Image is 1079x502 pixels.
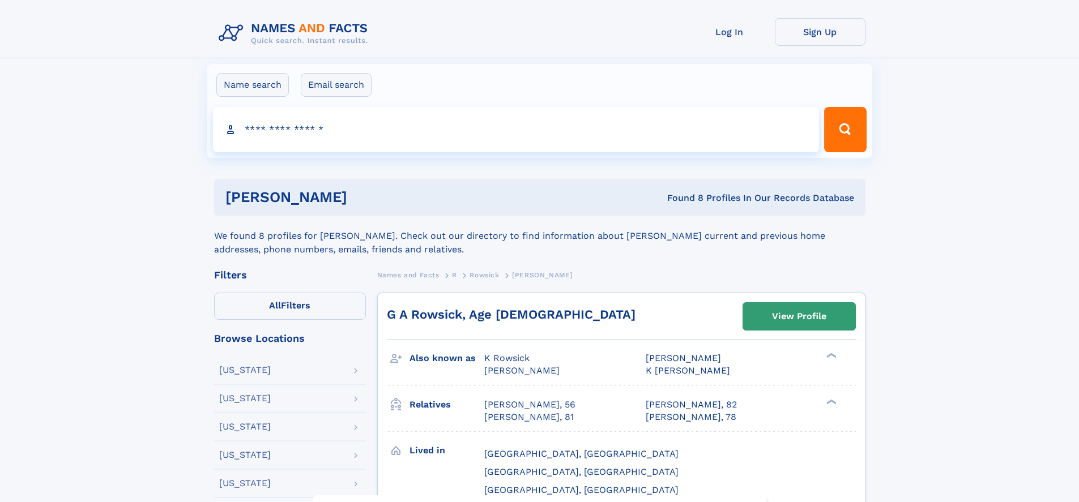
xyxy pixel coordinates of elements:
[507,192,854,204] div: Found 8 Profiles In Our Records Database
[216,73,289,97] label: Name search
[484,466,679,477] span: [GEOGRAPHIC_DATA], [GEOGRAPHIC_DATA]
[484,398,575,411] a: [PERSON_NAME], 56
[214,293,366,320] label: Filters
[410,349,484,368] h3: Also known as
[410,441,484,460] h3: Lived in
[775,18,865,46] a: Sign Up
[214,18,377,49] img: Logo Names and Facts
[824,107,866,152] button: Search Button
[219,394,271,403] div: [US_STATE]
[743,303,855,330] a: View Profile
[646,411,736,423] a: [PERSON_NAME], 78
[219,450,271,460] div: [US_STATE]
[387,307,636,321] a: G A Rowsick, Age [DEMOGRAPHIC_DATA]
[219,366,271,375] div: [US_STATE]
[484,353,530,363] span: K Rowsick
[219,479,271,488] div: [US_STATE]
[452,271,457,279] span: R
[512,271,573,279] span: [PERSON_NAME]
[214,333,366,344] div: Browse Locations
[214,270,366,280] div: Filters
[646,365,730,376] span: K [PERSON_NAME]
[684,18,775,46] a: Log In
[484,448,679,459] span: [GEOGRAPHIC_DATA], [GEOGRAPHIC_DATA]
[301,73,372,97] label: Email search
[410,395,484,414] h3: Relatives
[470,268,499,282] a: Rowsick
[214,216,865,256] div: We found 8 profiles for [PERSON_NAME]. Check out our directory to find information about [PERSON_...
[484,365,560,376] span: [PERSON_NAME]
[824,398,837,405] div: ❯
[452,268,457,282] a: R
[377,268,440,282] a: Names and Facts
[484,484,679,495] span: [GEOGRAPHIC_DATA], [GEOGRAPHIC_DATA]
[219,422,271,431] div: [US_STATE]
[772,303,826,329] div: View Profile
[646,398,737,411] a: [PERSON_NAME], 82
[470,271,499,279] span: Rowsick
[484,411,574,423] a: [PERSON_NAME], 81
[213,107,820,152] input: search input
[646,353,721,363] span: [PERSON_NAME]
[269,300,281,311] span: All
[225,190,507,204] h1: [PERSON_NAME]
[824,352,837,359] div: ❯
